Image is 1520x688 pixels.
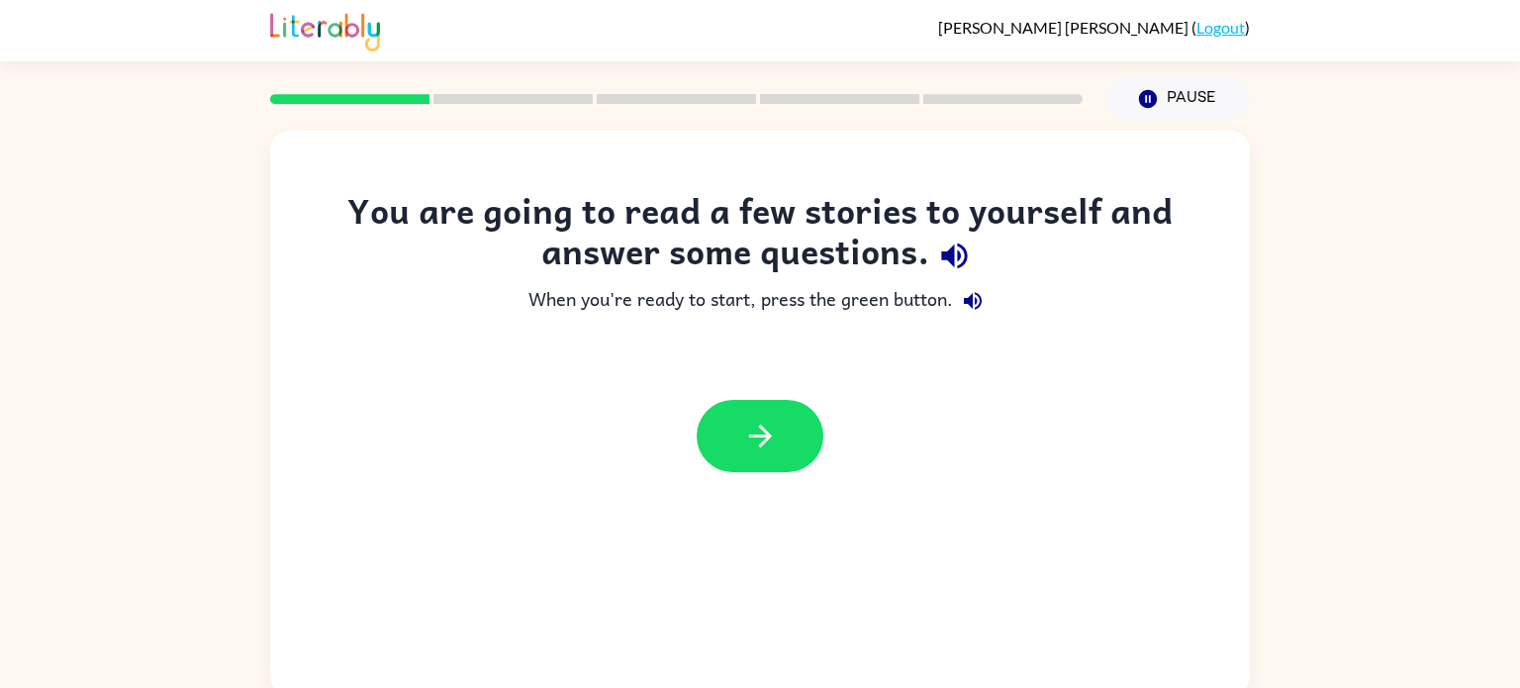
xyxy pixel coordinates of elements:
[270,8,380,51] img: Literably
[1106,76,1250,122] button: Pause
[938,18,1191,37] span: [PERSON_NAME] [PERSON_NAME]
[310,281,1210,321] div: When you're ready to start, press the green button.
[310,190,1210,281] div: You are going to read a few stories to yourself and answer some questions.
[938,18,1250,37] div: ( )
[1196,18,1245,37] a: Logout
